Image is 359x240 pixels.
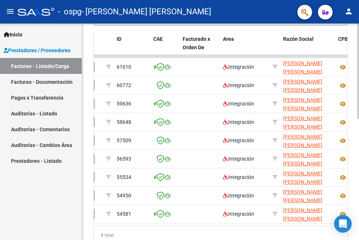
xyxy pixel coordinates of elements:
div: 27255154880 [283,78,332,93]
div: 27255154880 [283,133,332,148]
datatable-header-cell: Razón Social [280,31,335,64]
span: - ospg [58,4,81,20]
span: [PERSON_NAME] [PERSON_NAME] [283,152,322,166]
span: Integración [223,193,254,198]
div: 27255154880 [283,206,332,222]
span: 55534 [117,174,131,180]
mat-icon: menu [6,7,15,16]
div: Open Intercom Messenger [334,215,352,233]
span: Area [223,36,234,42]
span: Integración [223,64,254,70]
span: Integración [223,82,254,88]
span: 61610 [117,64,131,70]
span: [PERSON_NAME] [PERSON_NAME] [283,207,322,222]
datatable-header-cell: Area [220,31,270,64]
div: 27255154880 [283,169,332,185]
mat-icon: person [344,7,353,16]
span: 54950 [117,193,131,198]
span: [PERSON_NAME] [PERSON_NAME] [283,60,322,75]
span: Integración [223,101,254,107]
div: 27255154880 [283,151,332,166]
span: Inicio [4,31,22,39]
span: Razón Social [283,36,314,42]
span: [PERSON_NAME] [PERSON_NAME] [283,79,322,93]
span: Facturado x Orden De [183,36,210,50]
span: [PERSON_NAME] [PERSON_NAME] [283,134,322,148]
span: 56593 [117,156,131,162]
span: - [PERSON_NAME] [PERSON_NAME] [81,4,211,20]
div: 27255154880 [283,96,332,111]
span: 60772 [117,82,131,88]
span: 59636 [117,101,131,107]
span: 58648 [117,119,131,125]
span: Integración [223,156,254,162]
span: [PERSON_NAME] [PERSON_NAME] [283,171,322,185]
span: CAE [153,36,163,42]
span: ID [117,36,121,42]
div: 27255154880 [283,59,332,75]
span: [PERSON_NAME] [PERSON_NAME] [283,115,322,130]
span: Integración [223,211,254,217]
span: Integración [223,137,254,143]
div: 27255154880 [283,114,332,130]
span: 54581 [117,211,131,217]
datatable-header-cell: ID [114,31,150,64]
span: CPBT [338,36,351,42]
span: Integración [223,174,254,180]
datatable-header-cell: Facturado x Orden De [180,31,220,64]
span: Prestadores / Proveedores [4,46,70,54]
span: 57509 [117,137,131,143]
span: [PERSON_NAME] [PERSON_NAME] [283,189,322,203]
div: 27255154880 [283,188,332,203]
span: Integración [223,119,254,125]
span: [PERSON_NAME] [PERSON_NAME] [283,97,322,111]
datatable-header-cell: CAE [150,31,180,64]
